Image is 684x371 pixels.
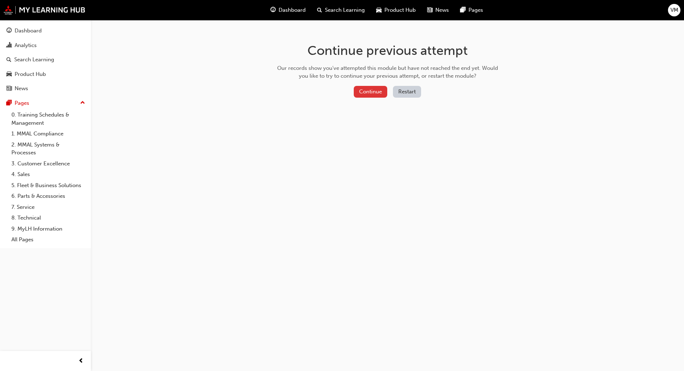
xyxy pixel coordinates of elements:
[15,27,42,35] div: Dashboard
[3,24,88,37] a: Dashboard
[9,212,88,223] a: 8. Technical
[279,6,306,14] span: Dashboard
[3,82,88,95] a: News
[15,84,28,93] div: News
[9,128,88,139] a: 1. MMAL Compliance
[275,64,501,80] div: Our records show you've attempted this module but have not reached the end yet. Would you like to...
[80,98,85,108] span: up-icon
[9,202,88,213] a: 7. Service
[427,6,432,15] span: news-icon
[3,97,88,110] button: Pages
[9,180,88,191] a: 5. Fleet & Business Solutions
[3,23,88,97] button: DashboardAnalyticsSearch LearningProduct HubNews
[14,56,54,64] div: Search Learning
[15,70,46,78] div: Product Hub
[265,3,311,17] a: guage-iconDashboard
[4,5,85,15] img: mmal
[668,4,680,16] button: VM
[6,42,12,49] span: chart-icon
[3,39,88,52] a: Analytics
[670,6,678,14] span: VM
[317,6,322,15] span: search-icon
[9,234,88,245] a: All Pages
[9,109,88,128] a: 0. Training Schedules & Management
[9,139,88,158] a: 2. MMAL Systems & Processes
[468,6,483,14] span: Pages
[325,6,365,14] span: Search Learning
[370,3,421,17] a: car-iconProduct Hub
[9,158,88,169] a: 3. Customer Excellence
[421,3,455,17] a: news-iconNews
[455,3,489,17] a: pages-iconPages
[78,357,84,366] span: prev-icon
[6,57,11,63] span: search-icon
[6,100,12,107] span: pages-icon
[460,6,466,15] span: pages-icon
[15,99,29,107] div: Pages
[275,43,501,58] h1: Continue previous attempt
[9,169,88,180] a: 4. Sales
[15,41,37,50] div: Analytics
[435,6,449,14] span: News
[3,53,88,66] a: Search Learning
[9,223,88,235] a: 9. MyLH Information
[270,6,276,15] span: guage-icon
[3,68,88,81] a: Product Hub
[6,86,12,92] span: news-icon
[9,191,88,202] a: 6. Parts & Accessories
[393,86,421,98] button: Restart
[6,28,12,34] span: guage-icon
[376,6,382,15] span: car-icon
[6,71,12,78] span: car-icon
[384,6,416,14] span: Product Hub
[354,86,387,98] button: Continue
[311,3,370,17] a: search-iconSearch Learning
